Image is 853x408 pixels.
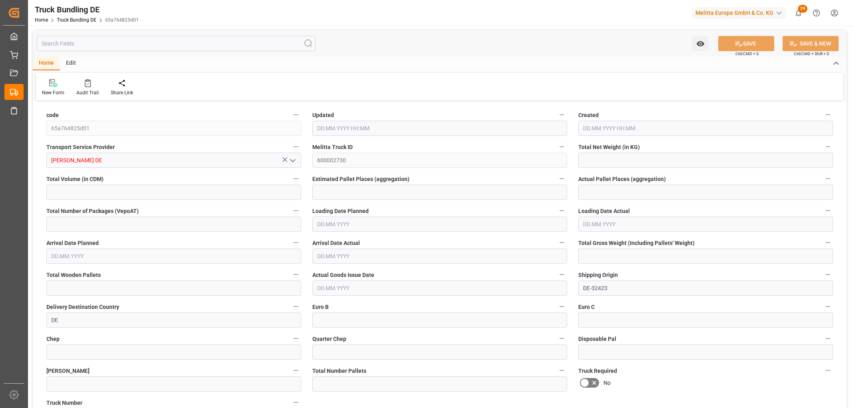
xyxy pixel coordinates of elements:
span: Ctrl/CMD + S [735,51,759,57]
span: Actual Pallet Places (aggregation) [578,175,666,183]
button: Truck Required [823,365,833,376]
button: Help Center [807,4,825,22]
span: Estimated Pallet Places (aggregation) [312,175,410,183]
button: Truck Number [291,397,301,408]
div: Edit [60,57,82,70]
input: DD.MM.YYYY [312,217,567,232]
span: Loading Date Actual [578,207,630,215]
button: open menu [286,154,298,167]
input: DD.MM.YYYY [46,249,301,264]
input: DD.MM.YYYY [312,249,567,264]
span: Chep [46,335,60,343]
button: Updated [557,109,567,120]
button: Total Number Pallets [557,365,567,376]
button: Delivery Destination Country [291,301,301,312]
span: Total Net Weight (in KG) [578,143,640,151]
span: Loading Date Planned [312,207,369,215]
button: Loading Date Actual [823,205,833,216]
span: No [603,379,611,387]
span: Total Number Pallets [312,367,366,375]
span: Shipping Origin [578,271,618,279]
button: code [291,109,301,120]
a: Home [35,17,48,23]
span: Total Gross Weight (Including Pallets' Weight) [578,239,695,247]
span: Disposable Pal [578,335,616,343]
button: show 24 new notifications [789,4,807,22]
input: DD.MM.YYYY [312,281,567,296]
span: Truck Required [578,367,617,375]
button: Total Volume (in CDM) [291,173,301,184]
span: Total Volume (in CDM) [46,175,104,183]
button: Disposable Pal [823,333,833,344]
button: Total Net Weight (in KG) [823,141,833,152]
button: Euro C [823,301,833,312]
div: Melitta Europa GmbH & Co. KG [692,7,786,19]
input: Search Fields [37,36,316,51]
span: Delivery Destination Country [46,303,119,311]
button: Arrival Date Actual [557,237,567,248]
span: Arrival Date Planned [46,239,99,247]
span: Total Number of Packages (VepoAT) [46,207,139,215]
span: [PERSON_NAME] [46,367,90,375]
span: Quarter Chep [312,335,346,343]
button: Arrival Date Planned [291,237,301,248]
span: Ctrl/CMD + Shift + S [794,51,829,57]
div: New Form [42,89,64,96]
span: Updated [312,111,334,119]
button: Total Gross Weight (Including Pallets' Weight) [823,237,833,248]
span: Transport Service Provider [46,143,115,151]
button: SAVE & NEW [783,36,839,51]
span: 24 [798,5,807,13]
span: Euro C [578,303,595,311]
button: Actual Pallet Places (aggregation) [823,173,833,184]
button: Created [823,109,833,120]
button: Melitta Truck ID [557,141,567,152]
button: open menu [692,36,709,51]
span: Melitta Truck ID [312,143,353,151]
button: Total Number of Packages (VepoAT) [291,205,301,216]
span: code [46,111,59,119]
span: Arrival Date Actual [312,239,360,247]
button: SAVE [718,36,774,51]
button: Transport Service Provider [291,141,301,152]
button: Euro B [557,301,567,312]
button: Loading Date Planned [557,205,567,216]
span: Created [578,111,599,119]
a: Truck Bundling DE [57,17,96,23]
button: Chep [291,333,301,344]
button: [PERSON_NAME] [291,365,301,376]
div: Truck Bundling DE [35,4,139,16]
span: Total Wooden Pallets [46,271,101,279]
button: Melitta Europa GmbH & Co. KG [692,5,789,20]
input: DD.MM.YYYY [578,217,833,232]
button: Total Wooden Pallets [291,269,301,280]
div: Audit Trail [76,89,99,96]
span: Actual Goods Issue Date [312,271,374,279]
div: Home [33,57,60,70]
input: DD.MM.YYYY HH:MM [578,121,833,136]
button: Actual Goods Issue Date [557,269,567,280]
span: Truck Number [46,399,82,407]
input: DD.MM.YYYY HH:MM [312,121,567,136]
button: Shipping Origin [823,269,833,280]
button: Quarter Chep [557,333,567,344]
div: Share Link [111,89,133,96]
button: Estimated Pallet Places (aggregation) [557,173,567,184]
span: Euro B [312,303,329,311]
